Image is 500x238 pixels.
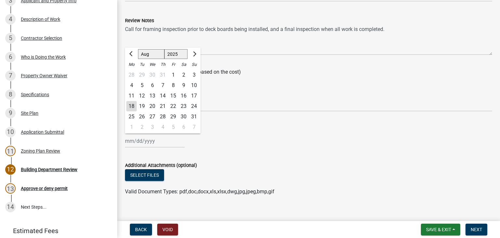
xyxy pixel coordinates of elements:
div: 28 [158,112,168,122]
div: Approve or deny permit [21,186,68,191]
div: 19 [137,101,147,112]
div: 9 [5,108,16,118]
div: Friday, August 15, 2025 [168,91,178,101]
div: We [147,59,158,70]
div: Monday, August 25, 2025 [126,112,137,122]
button: Save & Exit [421,224,460,235]
div: 22 [168,101,178,112]
div: 27 [147,112,158,122]
div: 30 [147,70,158,80]
div: Friday, August 22, 2025 [168,101,178,112]
select: Select year [164,49,188,59]
button: Previous month [128,49,135,59]
div: Su [189,59,199,70]
div: 10 [189,80,199,91]
div: 4 [5,14,16,24]
div: 16 [178,91,189,101]
div: 13 [147,91,158,101]
div: Wednesday, August 27, 2025 [147,112,158,122]
div: Monday, August 18, 2025 [126,101,137,112]
a: Estimated Fees [5,224,107,237]
div: 28 [126,70,137,80]
div: 2 [178,70,189,80]
div: 24 [189,101,199,112]
div: 18 [126,101,137,112]
div: Tuesday, August 26, 2025 [137,112,147,122]
div: Friday, August 8, 2025 [168,80,178,91]
div: 6 [147,80,158,91]
div: Monday, August 11, 2025 [126,91,137,101]
span: Valid Document Types: pdf,doc,docx,xls,xlsx,dwg,jpg,jpeg,bmp,gif [125,188,274,195]
div: Property Owner Waiver [21,73,67,78]
div: Building Department Review [21,167,77,172]
div: 12 [137,91,147,101]
div: 21 [158,101,168,112]
div: 4 [158,122,168,132]
div: Thursday, August 28, 2025 [158,112,168,122]
div: 14 [158,91,168,101]
div: Th [158,59,168,70]
div: Building Permit Fee (Calculated based on the cost) [125,60,492,76]
div: 11 [5,146,16,156]
div: Thursday, August 7, 2025 [158,80,168,91]
div: 12 [5,164,16,175]
div: 15 [168,91,178,101]
div: 1 [168,70,178,80]
div: 6 [5,52,16,62]
div: Friday, September 5, 2025 [168,122,178,132]
div: Sa [178,59,189,70]
div: Saturday, August 2, 2025 [178,70,189,80]
div: Thursday, September 4, 2025 [158,122,168,132]
div: Wednesday, August 6, 2025 [147,80,158,91]
div: 17 [189,91,199,101]
div: 10 [5,127,16,137]
div: 3 [189,70,199,80]
div: Saturday, August 9, 2025 [178,80,189,91]
label: Review Notes [125,19,154,23]
div: 25 [126,112,137,122]
div: 11 [126,91,137,101]
div: Saturday, August 23, 2025 [178,101,189,112]
button: Select files [125,169,164,181]
div: Description of Work [21,17,60,22]
button: Void [157,224,178,235]
div: 5 [168,122,178,132]
div: Monday, July 28, 2025 [126,70,137,80]
div: Specifications [21,92,49,97]
div: Tuesday, August 12, 2025 [137,91,147,101]
input: mm/dd/yyyy [125,134,185,148]
div: 1 [126,122,137,132]
div: Wednesday, July 30, 2025 [147,70,158,80]
div: Tuesday, July 29, 2025 [137,70,147,80]
div: 5 [137,80,147,91]
span: Back [135,227,147,232]
div: 7 [158,80,168,91]
div: Sunday, August 10, 2025 [189,80,199,91]
div: 13 [5,183,16,194]
div: 23 [178,101,189,112]
div: Friday, August 29, 2025 [168,112,178,122]
div: Sunday, September 7, 2025 [189,122,199,132]
div: 14 [5,202,16,212]
span: Save & Exit [426,227,451,232]
div: Thursday, July 31, 2025 [158,70,168,80]
div: Who is Doing the Work [21,55,66,59]
div: Wednesday, September 3, 2025 [147,122,158,132]
div: 20 [147,101,158,112]
div: 30 [178,112,189,122]
div: 26 [137,112,147,122]
div: Saturday, August 30, 2025 [178,112,189,122]
div: 2 [137,122,147,132]
div: Mo [126,59,137,70]
div: Monday, September 1, 2025 [126,122,137,132]
div: Thursday, August 14, 2025 [158,91,168,101]
div: 7 [5,70,16,81]
div: Tuesday, August 5, 2025 [137,80,147,91]
span: Next [471,227,482,232]
div: Zoning Plan Review [21,149,60,153]
div: 5 [5,33,16,43]
div: 8 [5,89,16,100]
div: 6 [178,122,189,132]
div: Tuesday, September 2, 2025 [137,122,147,132]
button: Back [130,224,152,235]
